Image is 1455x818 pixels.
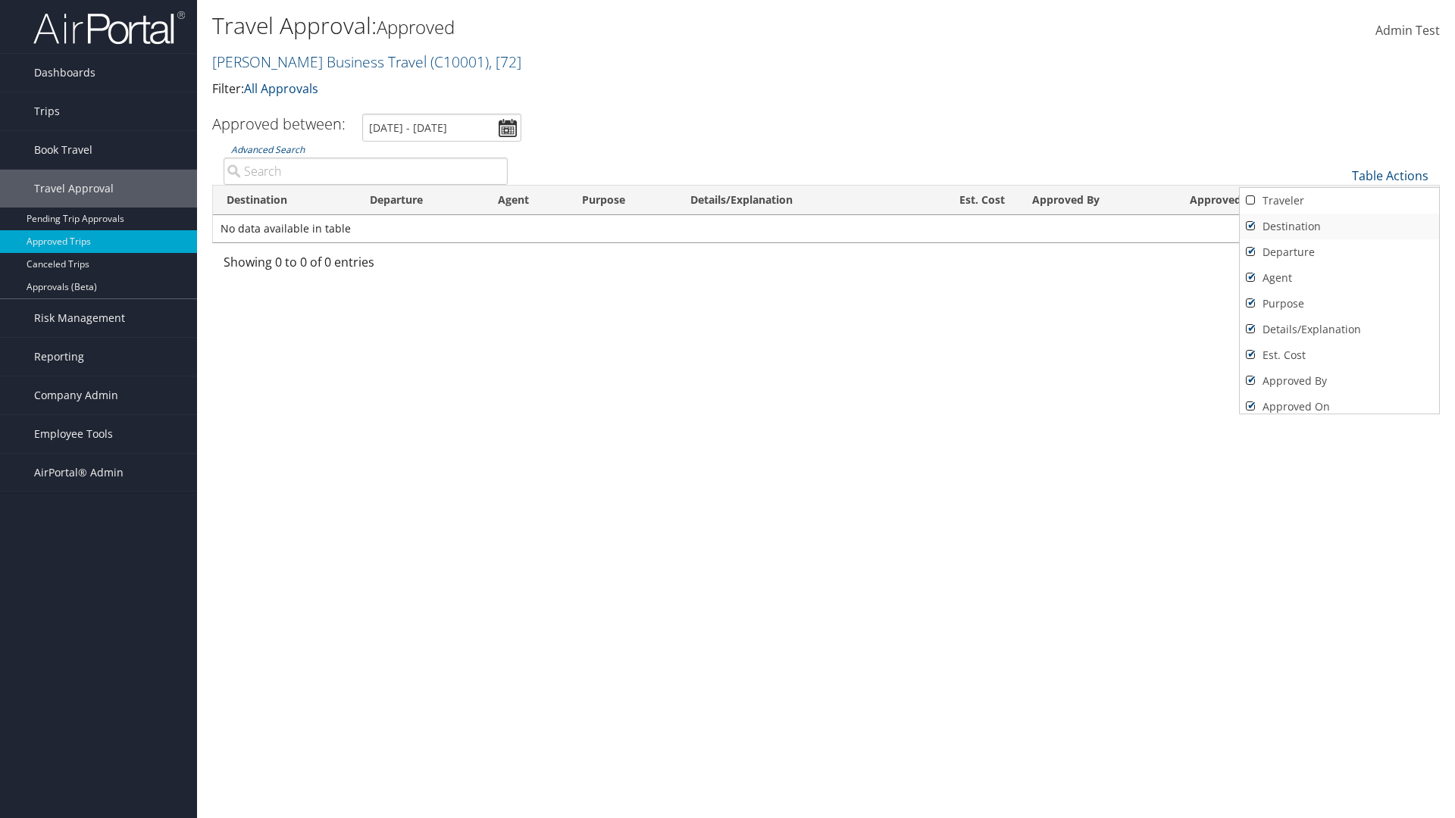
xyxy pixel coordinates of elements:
[1240,317,1439,342] a: Details/Explanation
[34,92,60,130] span: Trips
[1240,188,1439,214] a: Traveler
[1240,265,1439,291] a: Agent
[1240,394,1439,420] a: Approved On
[34,170,114,208] span: Travel Approval
[1240,239,1439,265] a: Departure
[1240,291,1439,317] a: Purpose
[33,10,185,45] img: airportal-logo.png
[34,376,118,414] span: Company Admin
[1240,214,1439,239] a: Destination
[34,299,125,337] span: Risk Management
[34,454,124,492] span: AirPortal® Admin
[34,54,95,92] span: Dashboards
[34,131,92,169] span: Book Travel
[34,338,84,376] span: Reporting
[1240,342,1439,368] a: Est. Cost
[1240,368,1439,394] a: Approved By
[34,415,113,453] span: Employee Tools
